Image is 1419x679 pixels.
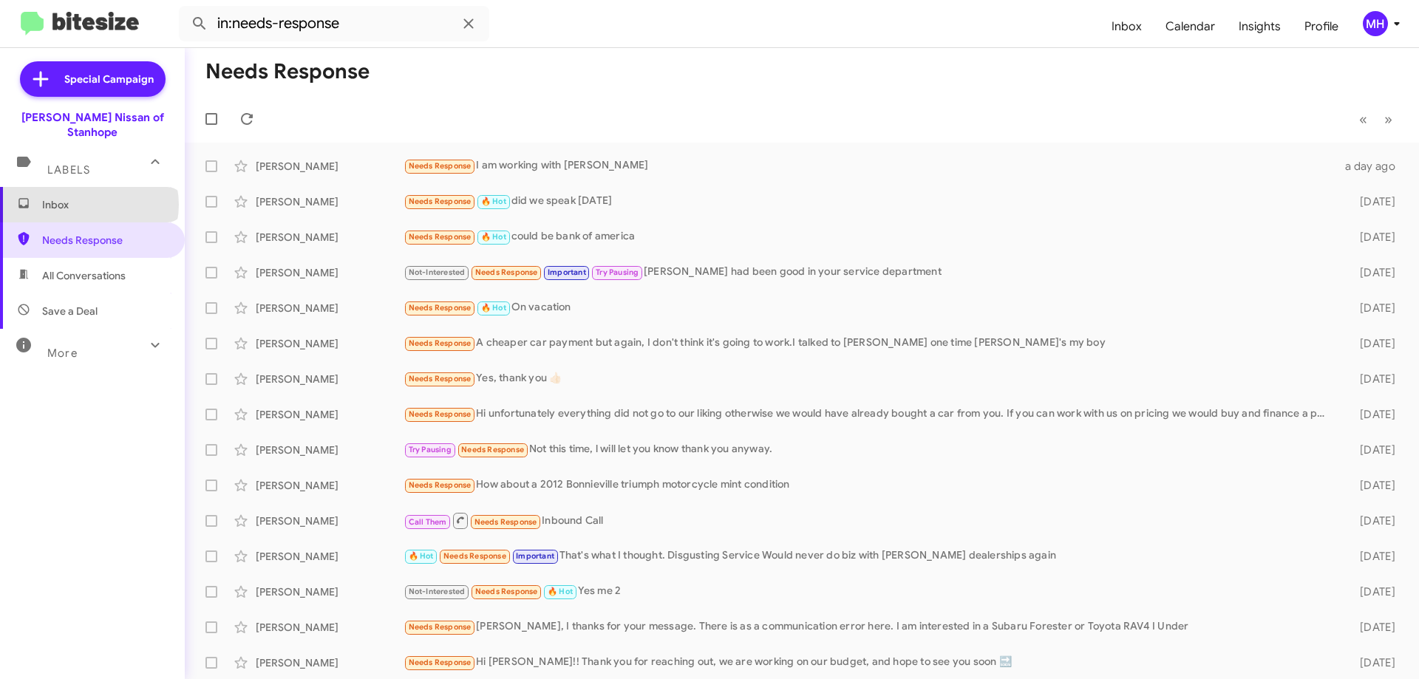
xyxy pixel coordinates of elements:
[404,477,1336,494] div: How about a 2012 Bonnieville triumph motorcycle mint condition
[404,441,1336,458] div: Not this time, l will let you know thank you anyway.
[409,622,472,632] span: Needs Response
[409,197,472,206] span: Needs Response
[404,583,1336,600] div: Yes me 2
[404,618,1336,635] div: [PERSON_NAME], I thanks for your message. There is as a communication error here. I am interested...
[256,655,404,670] div: [PERSON_NAME]
[1154,5,1227,48] a: Calendar
[1363,11,1388,36] div: MH
[1350,104,1376,134] button: Previous
[1336,549,1407,564] div: [DATE]
[475,267,538,277] span: Needs Response
[256,265,404,280] div: [PERSON_NAME]
[409,480,472,490] span: Needs Response
[1227,5,1293,48] a: Insights
[1336,159,1407,174] div: a day ago
[1336,513,1407,528] div: [DATE]
[409,374,472,383] span: Needs Response
[409,338,472,348] span: Needs Response
[256,407,404,422] div: [PERSON_NAME]
[47,347,78,360] span: More
[256,230,404,245] div: [PERSON_NAME]
[409,409,472,419] span: Needs Response
[256,478,404,493] div: [PERSON_NAME]
[461,445,524,454] span: Needs Response
[404,157,1336,174] div: I am working with [PERSON_NAME]
[1336,620,1407,635] div: [DATE]
[404,335,1336,352] div: A cheaper car payment but again, I don't think it's going to work.I talked to [PERSON_NAME] one t...
[1375,104,1401,134] button: Next
[1336,655,1407,670] div: [DATE]
[1336,301,1407,315] div: [DATE]
[256,513,404,528] div: [PERSON_NAME]
[1359,110,1367,129] span: «
[404,264,1336,281] div: [PERSON_NAME] had been good in your service department
[443,551,506,561] span: Needs Response
[179,6,489,41] input: Search
[1336,478,1407,493] div: [DATE]
[1336,336,1407,351] div: [DATE]
[256,159,404,174] div: [PERSON_NAME]
[1351,104,1401,134] nav: Page navigation example
[404,370,1336,387] div: Yes, thank you 👍🏻
[256,372,404,386] div: [PERSON_NAME]
[42,268,126,283] span: All Conversations
[1384,110,1392,129] span: »
[404,654,1336,671] div: Hi [PERSON_NAME]!! Thank you for reaching out, we are working on our budget, and hope to see you ...
[481,197,506,206] span: 🔥 Hot
[409,658,472,667] span: Needs Response
[404,406,1336,423] div: Hi unfortunately everything did not go to our liking otherwise we would have already bought a car...
[256,620,404,635] div: [PERSON_NAME]
[1336,372,1407,386] div: [DATE]
[474,517,537,527] span: Needs Response
[64,72,154,86] span: Special Campaign
[548,587,573,596] span: 🔥 Hot
[47,163,90,177] span: Labels
[516,551,554,561] span: Important
[409,232,472,242] span: Needs Response
[481,303,506,313] span: 🔥 Hot
[205,60,370,83] h1: Needs Response
[1336,584,1407,599] div: [DATE]
[404,299,1336,316] div: On vacation
[42,233,168,248] span: Needs Response
[1336,230,1407,245] div: [DATE]
[42,197,168,212] span: Inbox
[409,303,472,313] span: Needs Response
[409,445,452,454] span: Try Pausing
[409,517,447,527] span: Call Them
[548,267,586,277] span: Important
[409,267,466,277] span: Not-Interested
[1336,194,1407,209] div: [DATE]
[1336,407,1407,422] div: [DATE]
[256,584,404,599] div: [PERSON_NAME]
[20,61,166,97] a: Special Campaign
[404,511,1336,530] div: Inbound Call
[1336,265,1407,280] div: [DATE]
[409,551,434,561] span: 🔥 Hot
[596,267,639,277] span: Try Pausing
[256,301,404,315] div: [PERSON_NAME]
[409,587,466,596] span: Not-Interested
[409,161,472,171] span: Needs Response
[256,443,404,457] div: [PERSON_NAME]
[1293,5,1350,48] a: Profile
[404,547,1336,564] div: That's what I thought. Disgusting Service Would never do biz with [PERSON_NAME] dealerships again
[1336,443,1407,457] div: [DATE]
[256,336,404,351] div: [PERSON_NAME]
[404,193,1336,210] div: did we speak [DATE]
[404,228,1336,245] div: could be bank of america
[1100,5,1154,48] a: Inbox
[481,232,506,242] span: 🔥 Hot
[42,304,98,318] span: Save a Deal
[475,587,538,596] span: Needs Response
[1350,11,1403,36] button: MH
[256,549,404,564] div: [PERSON_NAME]
[256,194,404,209] div: [PERSON_NAME]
